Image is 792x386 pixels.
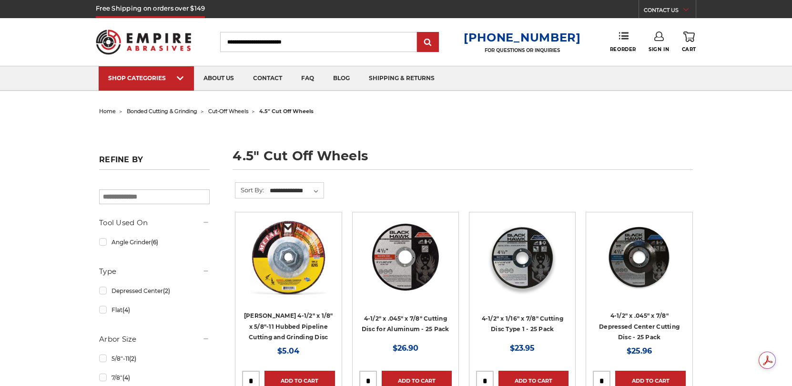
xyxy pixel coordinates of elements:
span: (4) [122,306,130,313]
span: (4) [122,374,130,381]
a: 4-1/2" x 3/64" x 7/8" Depressed Center Type 27 Cut Off Wheel [593,219,685,312]
a: CONTACT US [644,5,696,18]
a: bonded cutting & grinding [127,108,197,115]
a: Depressed Center(2) [99,282,210,299]
img: Mercer 4-1/2" x 1/8" x 5/8"-11 Hubbed Cutting and Light Grinding Wheel [250,219,326,295]
span: $5.04 [277,346,299,355]
a: Reorder [610,31,636,52]
select: Sort By: [268,184,324,198]
span: (2) [129,355,136,362]
a: home [99,108,116,115]
a: [PHONE_NUMBER] [464,31,581,44]
a: Cart [682,31,696,52]
span: Cart [682,46,696,52]
a: 4-1/2" x .045" x 7/8" Depressed Center Cutting Disc - 25 Pack [599,312,680,341]
div: SHOP CATEGORIES [108,74,184,82]
a: shipping & returns [359,66,444,91]
span: $23.95 [510,344,535,353]
h5: Arbor Size [99,334,210,345]
a: 4-1/2" x .045" x 7/8" Cutting Disc for Aluminum - 25 Pack [362,315,449,333]
a: 4-1/2" x 1/16" x 7/8" Cutting Disc Type 1 - 25 Pack [476,219,569,312]
span: $26.90 [393,344,418,353]
img: Empire Abrasives [96,23,191,61]
a: 5/8"-11(2) [99,350,210,367]
a: 4.5" cutting disc for aluminum [359,219,452,312]
span: $25.96 [627,346,652,355]
a: about us [194,66,244,91]
a: [PERSON_NAME] 4-1/2" x 1/8" x 5/8"-11 Hubbed Pipeline Cutting and Grinding Disc [244,312,333,341]
h5: Type [99,266,210,277]
h5: Tool Used On [99,217,210,229]
img: 4-1/2" x 3/64" x 7/8" Depressed Center Type 27 Cut Off Wheel [601,219,678,295]
a: Mercer 4-1/2" x 1/8" x 5/8"-11 Hubbed Cutting and Light Grinding Wheel [242,219,335,312]
span: (2) [163,287,170,294]
h5: Refine by [99,155,210,170]
a: 7/8"(4) [99,369,210,386]
a: Angle Grinder(6) [99,234,210,250]
a: contact [244,66,292,91]
p: FOR QUESTIONS OR INQUIRIES [464,47,581,53]
span: Reorder [610,46,636,52]
a: faq [292,66,324,91]
span: Sign In [649,46,669,52]
h1: 4.5" cut off wheels [233,149,693,170]
a: Flat(4) [99,302,210,318]
a: blog [324,66,359,91]
img: 4.5" cutting disc for aluminum [367,219,444,295]
a: 4-1/2" x 1/16" x 7/8" Cutting Disc Type 1 - 25 Pack [482,315,563,333]
input: Submit [418,33,437,52]
label: Sort By: [235,183,264,197]
span: 4.5" cut off wheels [259,108,314,115]
a: cut-off wheels [208,108,248,115]
span: (6) [151,239,158,246]
img: 4-1/2" x 1/16" x 7/8" Cutting Disc Type 1 - 25 Pack [484,219,560,295]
